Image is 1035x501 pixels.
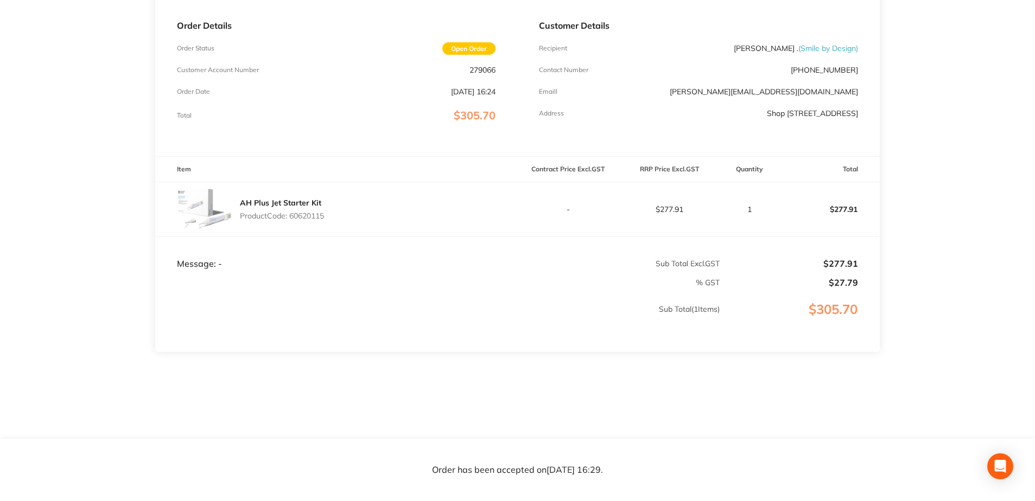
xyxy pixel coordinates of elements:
th: Total [778,157,880,182]
p: Emaill [539,88,557,95]
p: [PERSON_NAME] . [734,44,858,53]
span: $305.70 [454,108,496,122]
p: 1 [721,205,778,214]
a: [PERSON_NAME][EMAIL_ADDRESS][DOMAIN_NAME] [670,87,858,97]
span: Open Order [442,42,496,55]
p: $277.91 [619,205,720,214]
p: Order Details [177,21,496,30]
p: % GST [156,278,720,287]
p: Contact Number [539,66,588,74]
th: Contract Price Excl. GST [517,157,619,182]
span: ( Smile by Design ) [798,43,858,53]
p: 279066 [469,66,496,74]
p: $305.70 [721,302,879,339]
p: $277.91 [779,196,879,222]
p: Product Code: 60620115 [240,211,324,220]
p: $277.91 [721,259,858,268]
p: Order has been accepted on [DATE] 16:29 . [432,465,603,474]
p: Customer Account Number [177,66,259,74]
p: Sub Total Excl. GST [518,259,720,268]
th: Quantity [720,157,778,182]
p: Total [177,112,192,119]
a: AH Plus Jet Starter Kit [240,198,321,208]
p: [PHONE_NUMBER] [791,66,858,74]
p: Order Status [177,44,214,52]
th: Item [155,157,517,182]
p: [DATE] 16:24 [451,87,496,96]
p: $27.79 [721,278,858,287]
p: Order Date [177,88,210,95]
p: Customer Details [539,21,858,30]
td: Message: - [155,236,517,269]
div: Open Intercom Messenger [987,453,1013,479]
th: RRP Price Excl. GST [619,157,720,182]
p: Recipient [539,44,567,52]
p: Address [539,110,564,117]
p: Sub Total ( 1 Items) [156,305,720,335]
p: Shop [STREET_ADDRESS] [767,109,858,118]
p: - [518,205,618,214]
img: ODg3ejZqbg [177,182,231,236]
